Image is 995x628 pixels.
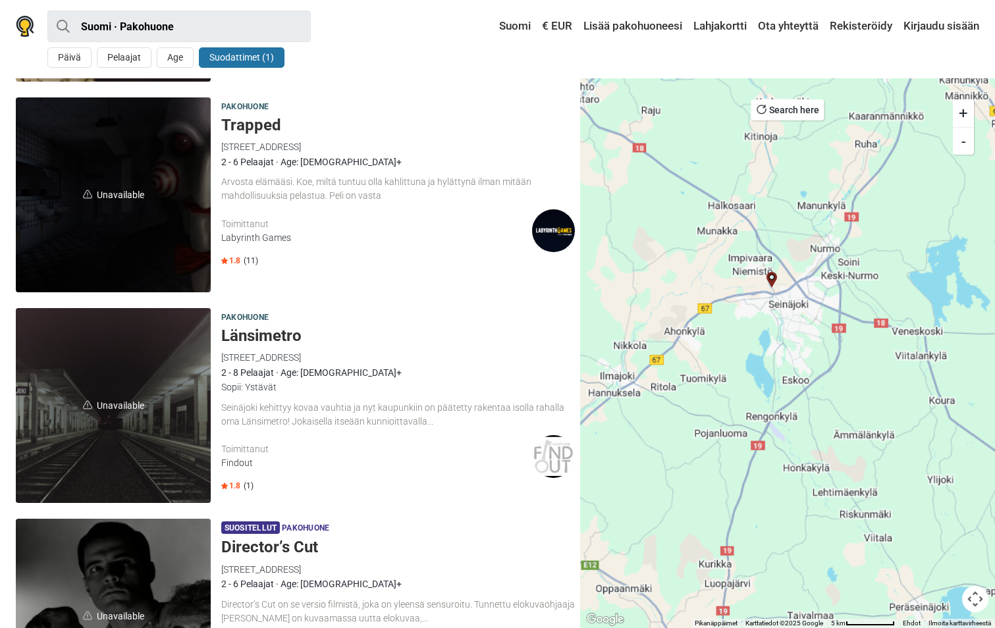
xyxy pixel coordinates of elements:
button: Päivä [47,47,92,68]
img: Labyrinth Games [532,209,575,252]
a: Ilmoita karttavirheestä [928,619,991,627]
a: Lahjakortti [690,14,750,38]
a: Lisää pakohuoneesi [580,14,686,38]
img: Findout [532,435,575,478]
button: Age [157,47,194,68]
a: Ehdot (avautuu uudelle välilehdelle) [903,619,921,627]
h5: Länsimetro [221,327,575,346]
span: Karttatiedot ©2025 Google [745,619,823,627]
div: [STREET_ADDRESS] [221,562,575,577]
span: Pakohuone [221,100,269,115]
a: Kirjaudu sisään [900,14,979,38]
span: (1) [244,481,254,491]
img: Star [221,257,228,264]
div: Director’s Cut on se versio filmistä, joka on yleensä sensuroitu. Tunnettu elokuvaohjaaja [PERSON... [221,598,575,625]
div: 2 - 8 Pelaajat · Age: [DEMOGRAPHIC_DATA]+ [221,365,575,380]
span: 1.8 [221,481,240,491]
button: Search here [751,99,824,120]
img: Nowescape logo [16,16,34,37]
button: Kartan kamerasäätimet [962,586,988,612]
div: Sopii: Ystävät [221,380,575,394]
div: Toimittanut [221,217,532,231]
a: € EUR [539,14,576,38]
div: 2 - 6 Pelaajat · Age: [DEMOGRAPHIC_DATA]+ [221,577,575,591]
div: [STREET_ADDRESS] [221,350,575,365]
div: Seinäjoki kehittyy kovaa vauhtia ja nyt kaupunkiin on päätetty rakentaa isolla rahalla oma Länsim... [221,401,575,429]
a: Suomi [487,14,534,38]
button: Pikanäppäimet [695,619,738,628]
span: 1.8 [221,255,240,266]
span: Unavailable [16,97,211,292]
span: Pakohuone [282,521,329,536]
input: kokeile “London” [47,11,311,42]
div: [STREET_ADDRESS] [221,140,575,154]
span: 5 km [831,619,846,627]
h5: Director’s Cut [221,538,575,557]
div: Findout [221,456,532,470]
img: Suomi [490,22,499,31]
img: unavailable [83,611,92,620]
img: Google [583,611,627,628]
div: Länsimetro [764,272,780,288]
span: Pakohuone [221,311,269,325]
button: Pelaajat [97,47,151,68]
a: Avaa tämä alue Google Mapsissa (avautuu uuteen ikkunaan) [583,611,627,628]
div: Toimittanut [221,442,532,456]
a: unavailableUnavailable Trapped [16,97,211,292]
a: Rekisteröidy [826,14,896,38]
button: Suodattimet (1) [199,47,284,68]
img: Star [221,483,228,489]
span: (11) [244,255,258,266]
div: 2 - 6 Pelaajat · Age: [DEMOGRAPHIC_DATA]+ [221,155,575,169]
img: unavailable [83,190,92,199]
span: Suositellut [221,521,280,534]
div: Labyrinth Games [221,231,532,245]
a: unavailableUnavailable Länsimetro [16,308,211,503]
a: Ota yhteyttä [755,14,822,38]
button: Kartan asteikko: 5 km / 71 pikseliä [827,619,899,628]
h5: Trapped [221,116,575,135]
img: unavailable [83,400,92,409]
button: - [953,127,974,155]
div: Arvosta elämääsi. Koe, miltä tuntuu olla kahlittuna ja hylättynä ilman mitään mahdollisuuksia pel... [221,175,575,203]
span: Unavailable [16,308,211,503]
button: + [953,99,974,127]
